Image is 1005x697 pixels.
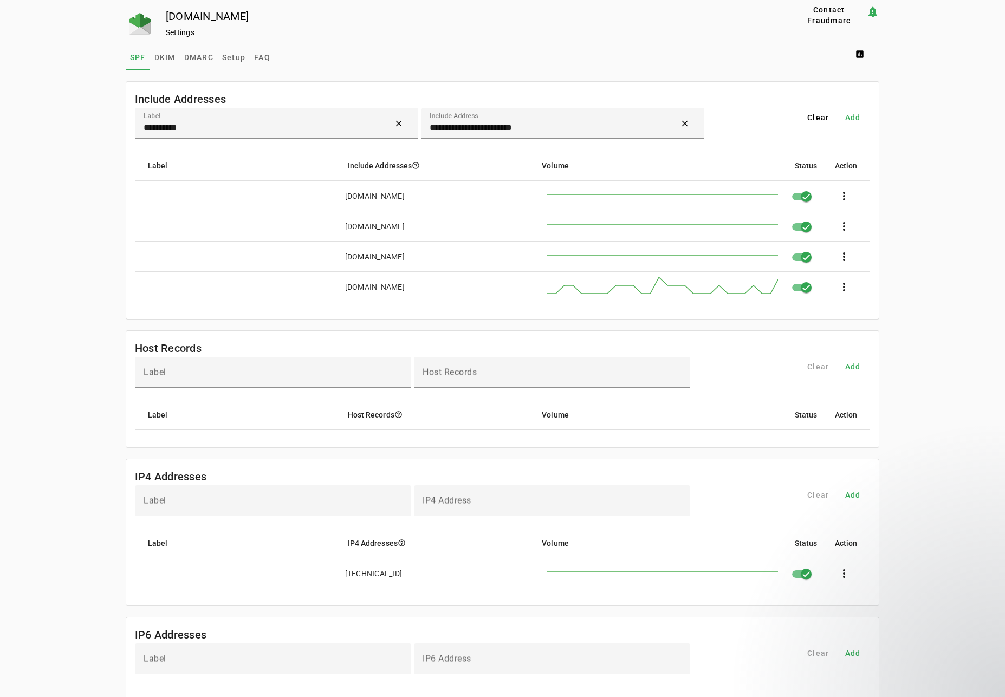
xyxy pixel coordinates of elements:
div: Settings [166,27,757,38]
i: help_outline [412,161,420,170]
div: [DOMAIN_NAME] [166,11,757,22]
div: [DOMAIN_NAME] [345,282,405,292]
iframe: Intercom live chat [968,660,994,686]
i: help_outline [398,539,406,547]
span: Add [845,112,861,123]
img: Fraudmarc Logo [129,13,151,35]
a: SPF [126,44,150,70]
i: help_outline [394,411,403,419]
mat-label: IP6 Address [423,654,471,664]
button: Clear [801,108,835,127]
span: Add [845,361,861,372]
fm-list-table: IP4 Addresses [126,459,879,606]
span: FAQ [254,54,270,61]
a: DKIM [150,44,180,70]
mat-header-cell: Volume [533,151,786,181]
mat-label: Label [144,654,166,664]
span: DMARC [184,54,213,61]
button: Add [835,108,870,127]
mat-label: Label [144,112,160,120]
mat-card-title: Host Records [135,340,202,357]
mat-header-cell: Label [135,151,339,181]
mat-header-cell: Volume [533,400,786,430]
span: Clear [807,112,829,123]
div: [DOMAIN_NAME] [345,191,405,201]
mat-card-title: IP4 Addresses [135,468,206,485]
mat-header-cell: Status [786,400,826,430]
mat-header-cell: Status [786,151,826,181]
mat-label: Label [144,367,166,377]
button: Clear [384,110,418,136]
mat-label: IP4 Address [423,496,471,506]
button: Clear [670,110,704,136]
mat-label: Label [144,496,166,506]
a: DMARC [180,44,218,70]
mat-card-title: IP6 Addresses [135,626,206,643]
mat-header-cell: Volume [533,528,786,558]
button: Add [835,357,870,376]
mat-header-cell: Action [826,528,871,558]
a: Setup [218,44,250,70]
span: Contact Fraudmarc [796,4,862,26]
button: Add [835,485,870,505]
mat-label: Include Address [430,112,478,120]
span: Setup [222,54,245,61]
fm-list-table: Host Records [126,330,879,448]
span: DKIM [154,54,176,61]
mat-header-cell: IP4 Addresses [339,528,534,558]
mat-card-title: Include Addresses [135,90,226,108]
div: [TECHNICAL_ID] [345,568,403,579]
a: FAQ [250,44,275,70]
mat-icon: notification_important [866,5,879,18]
div: [DOMAIN_NAME] [345,221,405,232]
mat-header-cell: Action [826,151,871,181]
mat-label: Host Records [423,367,477,377]
button: Contact Fraudmarc [792,5,866,25]
mat-header-cell: Action [826,400,871,430]
mat-header-cell: Label [135,528,339,558]
mat-header-cell: Include Addresses [339,151,534,181]
mat-header-cell: Status [786,528,826,558]
fm-list-table: Include Addresses [126,81,879,320]
span: SPF [130,54,146,61]
mat-header-cell: Label [135,400,339,430]
span: Add [845,490,861,500]
mat-header-cell: Host Records [339,400,534,430]
div: [DOMAIN_NAME] [345,251,405,262]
